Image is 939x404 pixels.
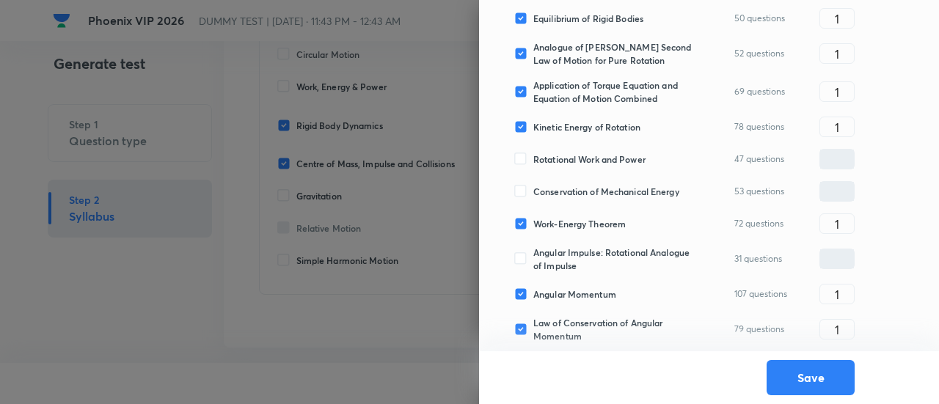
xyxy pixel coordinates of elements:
[734,287,787,301] p: 107 questions
[734,47,784,60] p: 52 questions
[734,323,784,336] p: 79 questions
[533,217,626,230] span: Work-Energy Theorem
[533,12,643,25] span: Equilibrium of Rigid Bodies
[533,153,646,166] span: Rotational Work and Power
[533,246,693,272] span: Angular Impulse: Rotational Analogue of Impulse
[533,40,693,67] span: Analogue of [PERSON_NAME] Second Law of Motion for Pure Rotation
[734,120,784,133] p: 78 questions
[734,252,782,265] p: 31 questions
[734,12,785,25] p: 50 questions
[734,85,785,98] p: 69 questions
[533,316,693,342] span: Law of Conservation of Angular Momentum
[533,287,616,301] span: Angular Momentum
[734,185,784,198] p: 53 questions
[533,78,693,105] span: Application of Torque Equation and Equation of Motion Combined
[734,153,784,166] p: 47 questions
[767,360,855,395] button: Save
[533,185,679,198] span: Conservation of Mechanical Energy
[734,217,783,230] p: 72 questions
[533,120,640,133] span: Kinetic Energy of Rotation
